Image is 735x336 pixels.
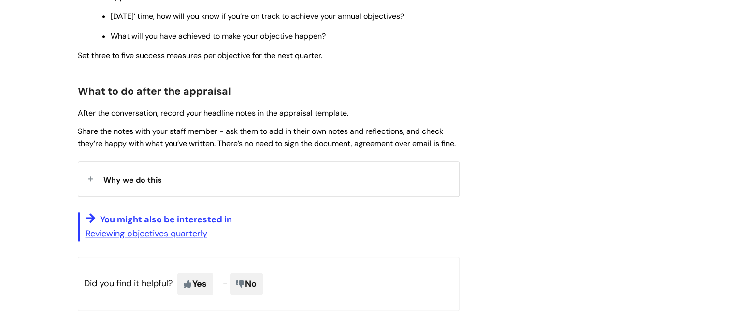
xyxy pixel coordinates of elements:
[111,31,326,41] span: What will you have achieved to make your objective happen?
[230,273,263,295] span: No
[103,175,162,185] span: Why we do this
[177,273,213,295] span: Yes
[78,108,348,118] span: After the conversation, record your headline notes in the appraisal template.
[78,50,322,60] span: Set three to five success measures per objective for the next quarter.
[100,214,232,225] span: You might also be interested in
[78,85,231,98] span: What to do after the appraisal
[78,257,460,311] p: Did you find it helpful?
[86,228,207,239] a: Reviewing‌ ‌objectives‌ ‌quarterly‌
[78,126,456,148] span: Share the notes with your staff member - ask them to add in their own notes and reflections, and ...
[111,11,404,21] span: [DATE]’ time, how will you know if you’re on track to achieve your annual objectives?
